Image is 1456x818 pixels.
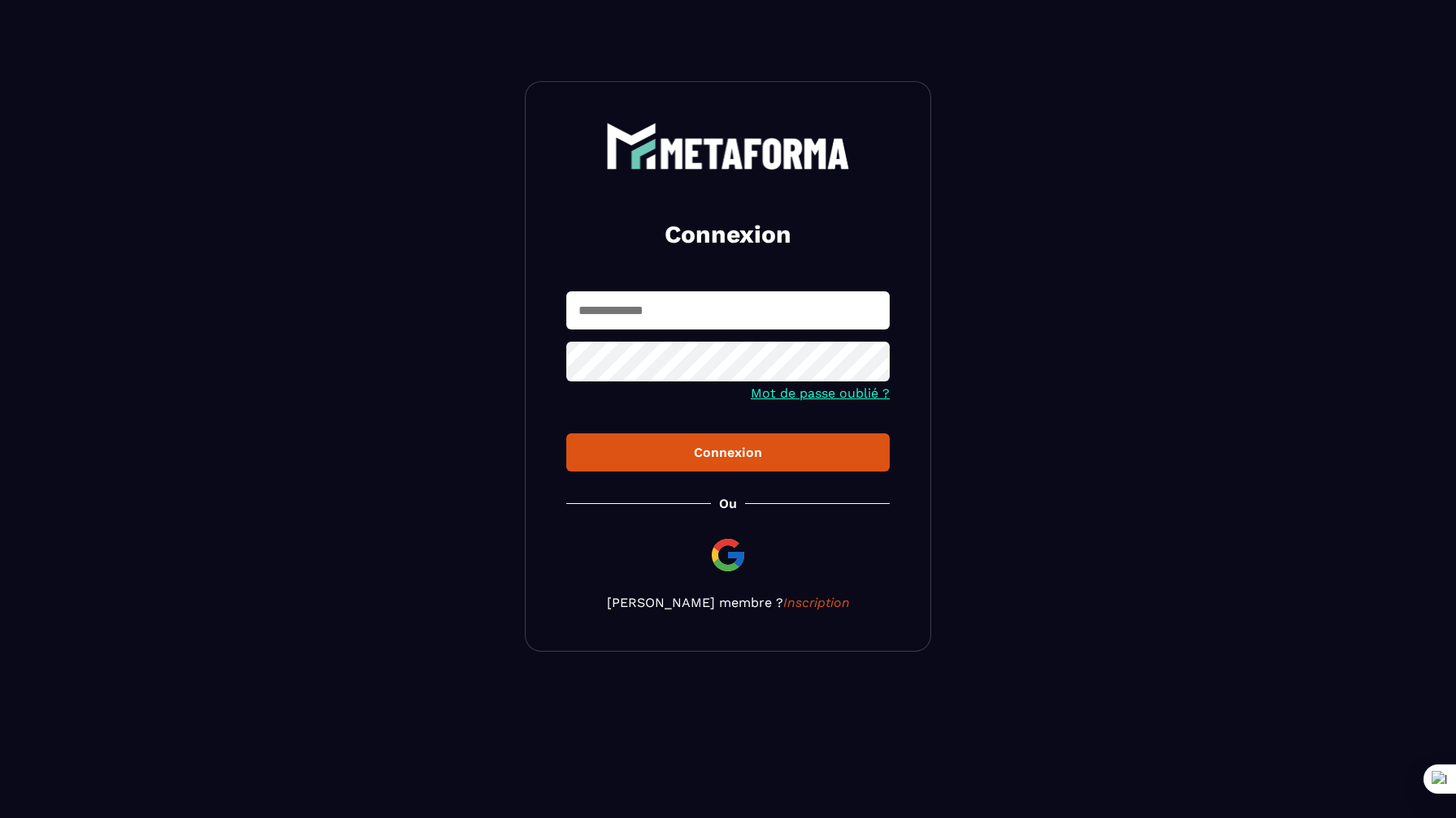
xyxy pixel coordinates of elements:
img: logo [606,123,850,170]
a: Mot de passe oublié ? [751,385,890,401]
a: logo [566,123,890,170]
img: google [708,536,747,575]
p: [PERSON_NAME] membre ? [566,595,890,610]
a: Inscription [783,595,850,610]
p: Ou [719,496,737,511]
div: Connexion [579,445,877,460]
h2: Connexion [586,218,870,251]
button: Connexion [566,433,890,471]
